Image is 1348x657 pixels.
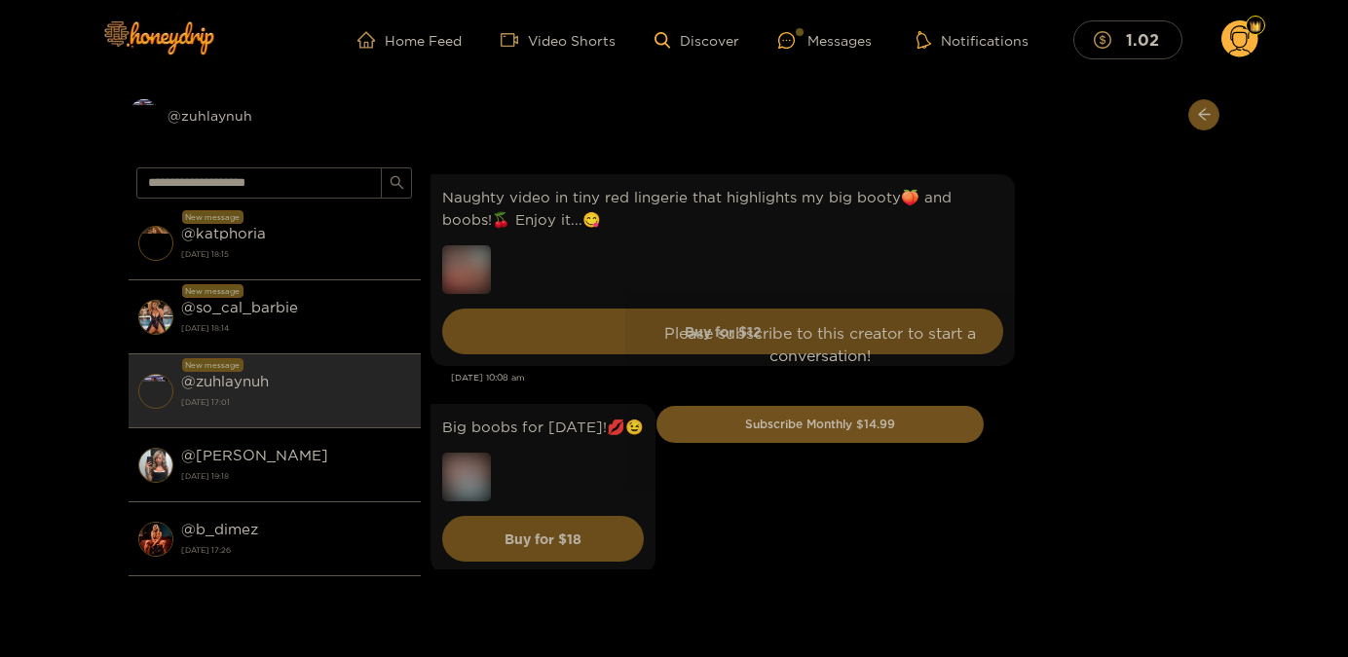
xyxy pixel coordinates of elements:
strong: [DATE] 18:14 [181,319,411,337]
strong: @ b_dimez [181,521,258,537]
strong: [DATE] 19:18 [181,467,411,485]
div: @zuhlaynuh [129,99,421,130]
img: conversation [138,448,173,483]
span: search [390,175,404,192]
a: Video Shorts [501,31,616,49]
a: Home Feed [357,31,462,49]
p: Please subscribe to this creator to start a conversation! [656,322,984,367]
strong: @ zuhlaynuh [181,373,269,389]
strong: [DATE] 18:15 [181,245,411,263]
div: New message [182,358,243,372]
button: arrow-left [1188,99,1219,130]
img: conversation [138,300,173,335]
span: video-camera [501,31,528,49]
div: Messages [778,29,872,52]
strong: @ katphoria [181,225,266,241]
mark: 1.02 [1123,29,1162,50]
button: Notifications [911,30,1034,50]
strong: @ so_cal_barbie [181,299,298,315]
div: New message [182,284,243,298]
button: search [381,167,412,199]
strong: [DATE] 17:01 [181,393,411,411]
span: dollar [1094,31,1121,49]
span: arrow-left [1197,107,1212,124]
strong: [DATE] 17:26 [181,541,411,559]
button: 1.02 [1073,20,1182,58]
span: home [357,31,385,49]
button: Subscribe Monthly $14.99 [656,406,984,443]
a: Discover [655,32,739,49]
img: Fan Level [1250,20,1261,32]
div: New message [182,210,243,224]
strong: @ [PERSON_NAME] [181,447,328,463]
img: conversation [138,226,173,261]
img: conversation [138,374,173,409]
img: conversation [138,522,173,557]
